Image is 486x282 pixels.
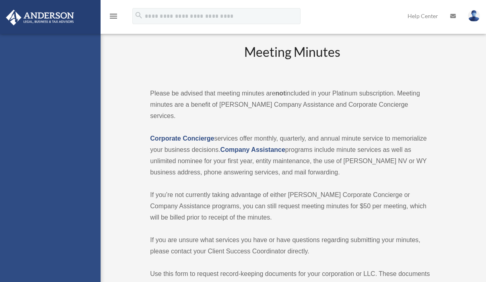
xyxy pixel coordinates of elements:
a: menu [109,14,118,21]
a: Corporate Concierge [150,135,214,142]
strong: not [276,90,286,97]
p: services offer monthly, quarterly, and annual minute service to memorialize your business decisio... [150,133,434,178]
p: If you’re not currently taking advantage of either [PERSON_NAME] Corporate Concierge or Company A... [150,189,434,223]
a: Company Assistance [220,146,285,153]
img: User Pic [468,10,480,22]
img: Anderson Advisors Platinum Portal [4,10,76,25]
h2: Meeting Minutes [150,43,434,77]
p: If you are unsure what services you have or have questions regarding submitting your minutes, ple... [150,234,434,257]
i: search [134,11,143,20]
i: menu [109,11,118,21]
p: Please be advised that meeting minutes are included in your Platinum subscription. Meeting minute... [150,88,434,122]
